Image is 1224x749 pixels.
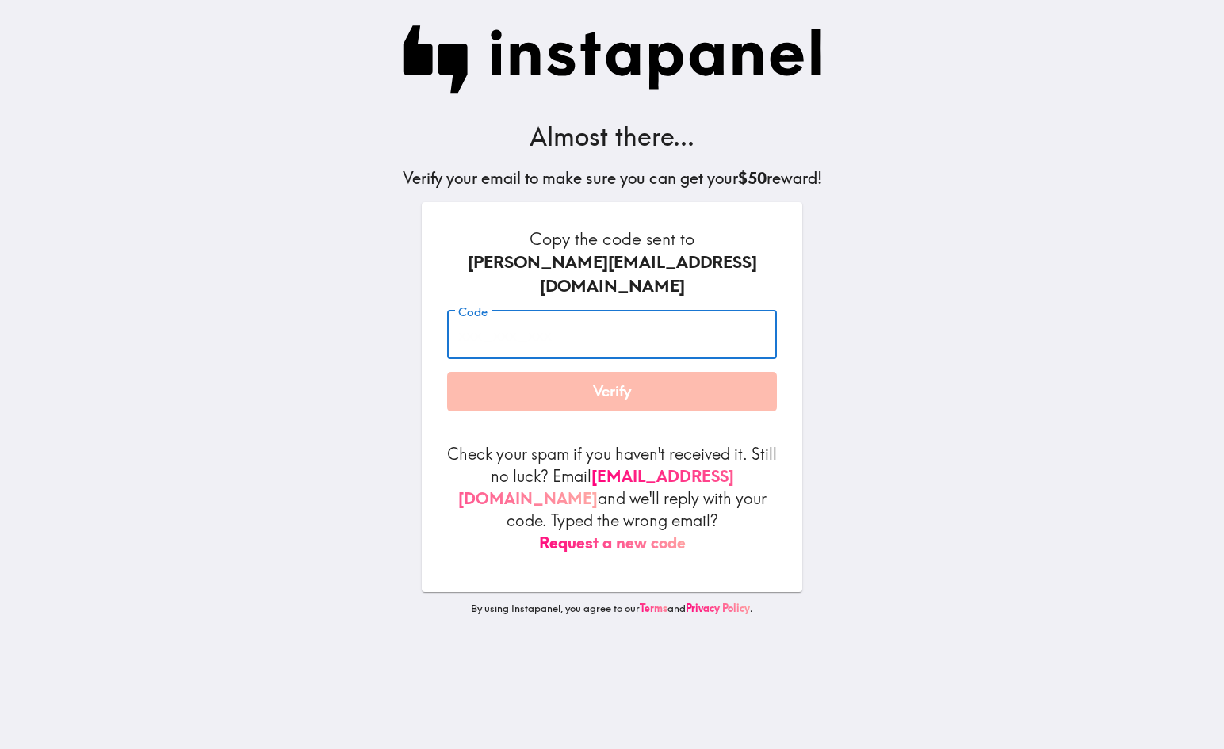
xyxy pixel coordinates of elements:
[738,168,767,188] b: $50
[403,119,822,155] h3: Almost there...
[403,167,822,189] h5: Verify your email to make sure you can get your reward!
[447,227,777,298] h6: Copy the code sent to
[640,602,667,614] a: Terms
[447,443,777,554] p: Check your spam if you haven't received it. Still no luck? Email and we'll reply with your code. ...
[458,466,734,508] a: [EMAIL_ADDRESS][DOMAIN_NAME]
[686,602,750,614] a: Privacy Policy
[422,602,802,616] p: By using Instapanel, you agree to our and .
[458,304,488,321] label: Code
[447,250,777,297] div: [PERSON_NAME][EMAIL_ADDRESS][DOMAIN_NAME]
[403,25,822,94] img: Instapanel
[539,532,686,554] button: Request a new code
[447,311,777,360] input: xxx_xxx_xxx
[447,372,777,411] button: Verify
